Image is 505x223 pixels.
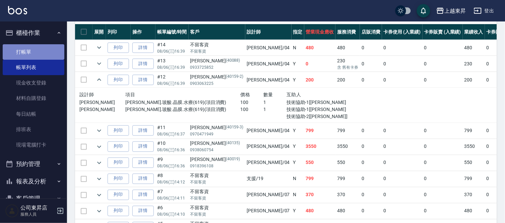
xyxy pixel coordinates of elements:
td: N [292,171,304,187]
a: 詳情 [132,174,154,184]
td: [PERSON_NAME] /04 [245,123,292,138]
td: 480 [463,203,485,219]
td: 0 [423,203,463,219]
a: 詳情 [132,142,154,152]
button: 列印 [108,206,129,216]
p: 100 [241,106,264,113]
td: Y [292,72,304,88]
th: 店販消費 [360,24,382,40]
td: [PERSON_NAME] /04 [245,72,292,88]
p: 08/06 (三) 14:10 [157,212,187,218]
button: expand row [94,158,104,168]
td: 支援 /19 [245,171,292,187]
span: 價格 [241,92,250,97]
th: 列印 [106,24,131,40]
th: 營業現金應收 [304,24,336,40]
button: expand row [94,174,104,184]
td: 0 [423,171,463,187]
td: Y [292,123,304,138]
td: 0 [382,187,423,203]
p: 08/06 (三) 16:36 [157,163,187,169]
th: 業績收入 [463,24,485,40]
td: 0 [382,155,423,171]
button: 列印 [108,174,129,184]
button: expand row [94,142,104,152]
td: 550 [463,155,485,171]
p: 不留客資 [190,196,244,202]
p: 08/06 (三) 16:39 [157,64,187,70]
td: 0 [382,171,423,187]
td: N [292,40,304,56]
p: (40159-3) [226,124,244,131]
p: [PERSON_NAME] [79,106,125,113]
td: 0 [382,72,423,88]
span: 項目 [125,92,135,97]
p: 技術協助-1[[PERSON_NAME] [287,99,356,106]
button: expand row [94,43,104,53]
div: [PERSON_NAME] [190,140,244,147]
button: 報表及分析 [3,173,64,190]
div: 不留客資 [190,172,244,179]
button: expand row [94,75,104,85]
button: 列印 [108,190,129,200]
div: [PERSON_NAME] [190,156,244,163]
button: save [417,4,430,17]
td: 0 [360,187,382,203]
div: [PERSON_NAME] [190,124,244,131]
p: 08/06 (三) 14:12 [157,179,187,185]
td: 480 [463,40,485,56]
td: #11 [155,123,189,138]
td: 0 [360,40,382,56]
div: 不留客資 [190,41,244,48]
td: 550 [304,155,336,171]
a: 詳情 [132,43,154,53]
p: 不留客資 [190,179,244,185]
td: Y [292,139,304,155]
td: 799 [463,123,485,138]
p: 1 [263,99,287,106]
td: 0 [360,56,382,72]
p: 1 [263,106,287,113]
button: expand row [94,126,104,136]
td: 480 [335,203,360,219]
td: 370 [304,187,336,203]
td: 370 [463,187,485,203]
p: 不留客資 [190,48,244,54]
td: [PERSON_NAME] /04 [245,40,292,56]
p: 100 [241,99,264,106]
td: 0 [423,123,463,138]
p: 不留客資 [190,212,244,218]
td: 200 [304,72,336,88]
div: [PERSON_NAME] [190,57,244,64]
p: 0918396108 [190,163,244,169]
td: [PERSON_NAME] /04 [245,155,292,171]
td: #6 [155,203,189,219]
th: 操作 [131,24,155,40]
td: 3550 [335,139,360,155]
td: #13 [155,56,189,72]
p: 08/06 (三) 16:36 [157,147,187,153]
div: 不留客資 [190,188,244,196]
a: 詳情 [132,206,154,216]
img: Logo [8,6,27,14]
td: 200 [335,72,360,88]
p: [PERSON_NAME] [79,99,125,106]
td: 0 [360,123,382,138]
td: 799 [335,171,360,187]
td: 0 [382,203,423,219]
th: 服務消費 [335,24,360,40]
a: 現場電腦打卡 [3,137,64,153]
td: 230 [335,56,360,72]
td: 799 [304,171,336,187]
td: #14 [155,40,189,56]
td: Y [292,56,304,72]
button: expand row [94,59,104,69]
button: 列印 [108,59,129,69]
a: 打帳單 [3,44,64,60]
p: (40159-2) [226,73,244,80]
p: [PERSON_NAME].玻酸.晶膜.水療(619)(項目消費) [125,99,240,106]
th: 設計師 [245,24,292,40]
a: 詳情 [132,75,154,85]
td: #8 [155,171,189,187]
button: 列印 [108,125,129,136]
